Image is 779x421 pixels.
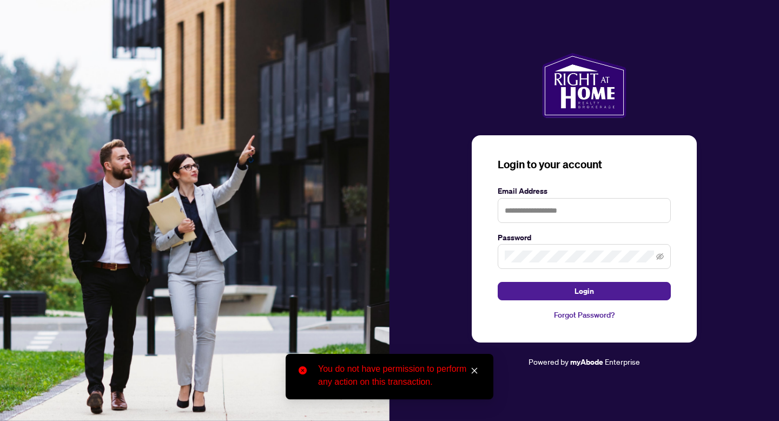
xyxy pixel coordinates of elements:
h3: Login to your account [498,157,671,172]
label: Password [498,232,671,244]
span: close-circle [299,366,307,374]
a: Forgot Password? [498,309,671,321]
label: Email Address [498,185,671,197]
img: ma-logo [542,53,626,118]
span: Enterprise [605,357,640,366]
div: You do not have permission to perform any action on this transaction. [318,363,480,389]
span: Powered by [529,357,569,366]
span: close [471,367,478,374]
a: myAbode [570,356,603,368]
button: Login [498,282,671,300]
span: Login [575,282,594,300]
a: Close [468,365,480,377]
span: eye-invisible [656,253,664,260]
